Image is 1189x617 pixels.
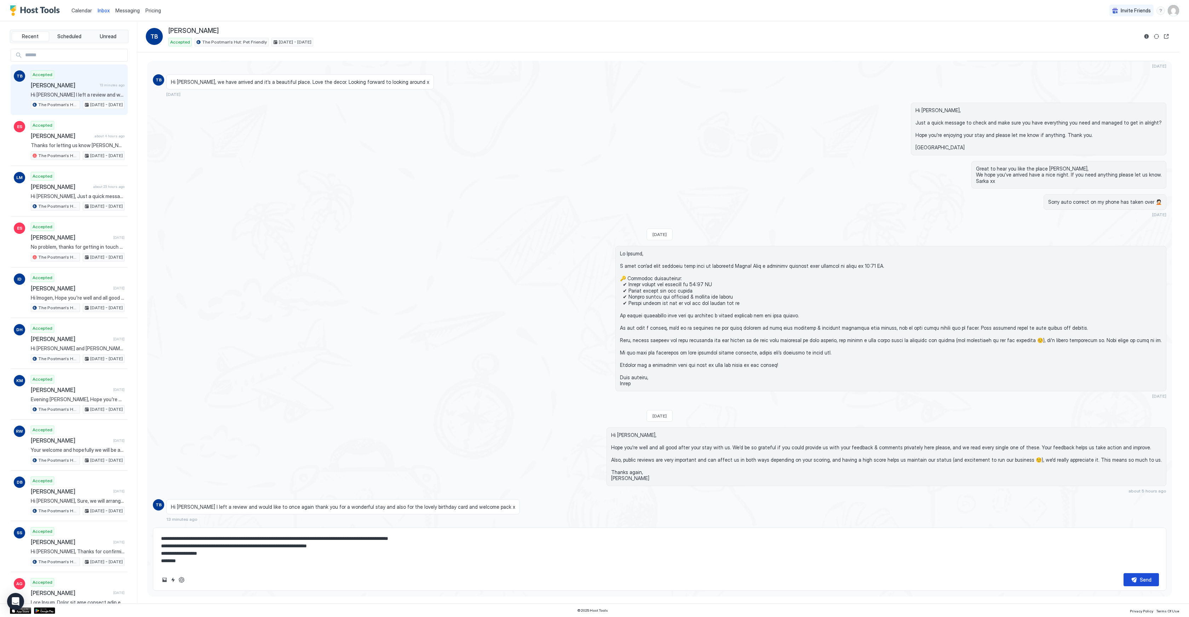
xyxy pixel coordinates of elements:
span: ID [17,276,22,282]
span: The Postman's Hut: Pet Friendly [202,39,267,45]
span: Accepted [33,579,52,586]
span: Lo Ipsumd, S amet con’ad elit seddoeiu temp inci ut laboreetd Magna! Aliq e adminimv quisnost exe... [620,250,1162,387]
span: The Postman's Hut: Pet Friendly [38,254,78,260]
span: Inbox [98,7,110,13]
span: [DATE] - [DATE] [90,152,123,159]
span: The Postman's Hut: Pet Friendly [38,305,78,311]
span: The Postman's Hut: Pet Friendly [38,203,78,209]
span: Sorry auto correct on my phone has taken over 🤦🏻 [1048,199,1162,205]
span: DB [17,479,23,485]
span: Accepted [33,325,52,331]
span: 13 minutes ago [166,517,197,522]
span: The Postman's Hut: Pet Friendly [38,559,78,565]
button: Quick reply [169,576,177,584]
button: Sync reservation [1152,32,1161,41]
span: RW [16,428,23,434]
button: Recent [12,31,49,41]
span: [DATE] - [DATE] [90,406,123,413]
span: [DATE] [1152,393,1166,399]
span: about 23 hours ago [93,184,125,189]
span: Hi [PERSON_NAME], Sure, we will arrange for the beds accordingly. Thank you. Sarka xx [31,498,125,504]
span: Accepted [170,39,190,45]
span: about 4 hours ago [94,134,125,138]
span: LM [16,174,23,181]
a: Inbox [98,7,110,14]
span: The Postman's Hut: Pet Friendly [38,406,78,413]
span: SS [17,530,22,536]
span: The Postman's Hut: Pet Friendly [38,457,78,463]
span: DH [16,327,23,333]
div: menu [1156,6,1165,15]
span: [DATE] - [DATE] [279,39,311,45]
span: [PERSON_NAME] [168,27,219,35]
span: [DATE] [653,232,667,237]
input: Input Field [22,49,127,61]
span: TB [156,502,162,508]
span: [DATE] - [DATE] [90,508,123,514]
span: [DATE] - [DATE] [90,305,123,311]
span: No problem, thanks for getting in touch and have a great evening. Sarka xx [31,244,125,250]
div: User profile [1168,5,1179,16]
span: [PERSON_NAME] [31,538,110,546]
span: [PERSON_NAME] [31,488,110,495]
a: Privacy Policy [1130,607,1153,614]
span: Accepted [33,71,52,78]
a: Terms Of Use [1156,607,1179,614]
span: Accepted [33,528,52,535]
span: [DATE] [113,438,125,443]
span: [DATE] [653,413,667,419]
span: Great to hear you like the place [PERSON_NAME], We hope you’ve arrived have a nice night. If you ... [976,166,1162,184]
span: [DATE] - [DATE] [90,254,123,260]
span: Recent [22,33,39,40]
span: Hi [PERSON_NAME] I left a review and would like to once again thank you for a wonderful stay and ... [31,92,125,98]
span: The Postman's Hut: Pet Friendly [38,152,78,159]
span: [DATE] [113,489,125,494]
span: ES [17,225,22,231]
span: [DATE] - [DATE] [90,203,123,209]
span: [DATE] [1152,63,1166,69]
span: Unread [100,33,116,40]
span: [DATE] [1152,212,1166,217]
a: Google Play Store [34,607,55,614]
span: [PERSON_NAME] [31,183,90,190]
span: [DATE] [113,235,125,240]
span: Hi Imogen, Hope you're well and all good after your stay with us. We’d be so grateful if you coul... [31,295,125,301]
span: [DATE] [113,590,125,595]
span: Privacy Policy [1130,609,1153,613]
span: Accepted [33,122,52,128]
span: Thanks for letting us know [PERSON_NAME] & noted 😊 [31,142,125,149]
span: Accepted [33,173,52,179]
span: Hi [PERSON_NAME] and [PERSON_NAME], Thanks for confirming regarding the beds/bedrooms and noted. ... [31,345,125,352]
span: Terms Of Use [1156,609,1179,613]
span: [PERSON_NAME] [31,285,110,292]
span: Hi [PERSON_NAME], Just a quick message to check and make sure you have everything you need and ma... [31,193,125,200]
span: [DATE] [166,92,180,97]
span: TB [156,77,162,83]
span: [DATE] [113,387,125,392]
span: © 2025 Host Tools [577,608,608,613]
span: [PERSON_NAME] [31,132,92,139]
span: [PERSON_NAME] [31,437,110,444]
span: Hi [PERSON_NAME], Thanks for confirming regarding beds, this is noted. If you have any other ques... [31,548,125,555]
span: [PERSON_NAME] [31,335,110,342]
span: Accepted [33,478,52,484]
span: Scheduled [57,33,81,40]
button: Send [1124,573,1159,586]
div: Open Intercom Messenger [7,593,24,610]
span: [DATE] - [DATE] [90,559,123,565]
div: Send [1140,576,1151,583]
button: Reservation information [1142,32,1151,41]
span: [DATE] - [DATE] [90,356,123,362]
a: Host Tools Logo [10,5,63,16]
button: ChatGPT Auto Reply [177,576,186,584]
span: TB [17,73,23,79]
span: TB [150,32,158,41]
span: [PERSON_NAME] [31,386,110,393]
span: about 5 hours ago [1128,488,1166,494]
span: [DATE] [113,286,125,290]
div: App Store [10,607,31,614]
span: [DATE] [113,337,125,341]
span: Calendar [71,7,92,13]
span: Your welcome and hopefully we will be able to get back soon x [31,447,125,453]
